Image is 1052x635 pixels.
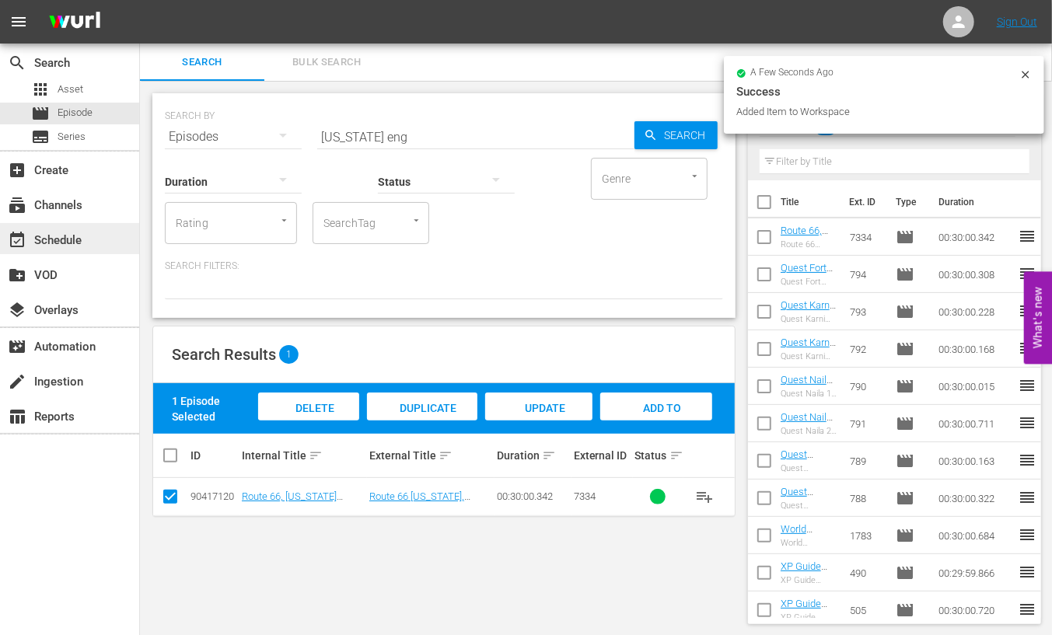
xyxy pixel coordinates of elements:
span: Search Results [172,345,276,364]
span: Reports [8,407,26,426]
button: Open [409,213,424,228]
span: Episode [896,563,914,582]
img: ans4CAIJ8jUAAAAAAAAAAAAAAAAAAAAAAAAgQb4GAAAAAAAAAAAAAAAAAAAAAAAAJMjXAAAAAAAAAAAAAAAAAAAAAAAAgAT5G... [37,4,112,40]
div: Duration [497,446,569,465]
span: Episode [896,526,914,545]
div: 00:30:00.342 [497,490,569,502]
span: reorder [1018,451,1036,469]
button: Open [277,213,292,228]
div: Status [635,446,682,465]
span: VOD [8,266,26,284]
div: Quest Fort Begu 1, [GEOGRAPHIC_DATA] [781,277,837,287]
td: 794 [844,256,889,293]
span: Delete Episodes [278,402,340,444]
span: reorder [1018,525,1036,544]
button: Add to Workspace [600,393,712,420]
div: ID [190,449,237,462]
button: playlist_add [686,478,723,515]
span: Episode [896,452,914,470]
div: Added Item to Workspace [736,104,1015,120]
span: Series [31,127,50,146]
button: Update Metadata [485,393,592,420]
td: 790 [844,368,889,405]
span: Channels [8,196,26,215]
span: Add to Workspace [618,402,694,444]
a: Quest Fort Begu 1 (ENG) [781,262,833,297]
span: sort [669,448,683,462]
span: Asset [58,82,83,97]
td: 788 [844,480,889,517]
td: 00:30:00.342 [932,218,1018,256]
td: 00:30:00.308 [932,256,1018,293]
span: sort [439,448,453,462]
a: Quest Karni Fort (ENG) [781,337,836,360]
span: Search [658,121,718,149]
div: Route 66 [US_STATE], [GEOGRAPHIC_DATA] [781,239,837,249]
a: Route 66 [US_STATE], [GEOGRAPHIC_DATA] [369,490,470,514]
a: Route 66, [US_STATE] [GEOGRAPHIC_DATA] (Eng) [242,490,361,514]
div: 90417120 [190,490,237,502]
td: 793 [844,293,889,330]
th: Type [886,180,929,224]
span: a few seconds ago [751,67,834,79]
span: Episode [896,265,914,284]
td: 00:29:59.866 [932,554,1018,591]
span: reorder [1018,339,1036,358]
div: External ID [574,449,631,462]
td: 00:30:00.720 [932,591,1018,629]
span: sort [542,448,556,462]
span: reorder [1018,227,1036,246]
td: 00:30:00.322 [932,480,1018,517]
a: Quest Naila 2, [GEOGRAPHIC_DATA] ([GEOGRAPHIC_DATA]) [781,411,837,481]
button: Duplicate Episode [367,393,478,420]
span: Bulk Search [274,54,379,72]
div: Success [736,82,1032,101]
span: Episode [896,489,914,508]
span: Search [149,54,255,72]
span: reorder [1018,376,1036,395]
div: Quest [GEOGRAPHIC_DATA] 2, [GEOGRAPHIC_DATA] [781,501,837,511]
a: Quest Naila 1, [GEOGRAPHIC_DATA] (ENG) [781,374,837,432]
div: Episodes [165,115,302,159]
button: Delete Episodes [258,393,359,420]
span: 1 [279,345,299,364]
a: World Heritage_Buddhist Monuments in [GEOGRAPHIC_DATA] (ENG) [781,523,837,616]
a: Quest Kolkata 3, [GEOGRAPHIC_DATA] (ENG) [781,448,837,507]
span: reorder [1018,302,1036,320]
td: 792 [844,330,889,368]
a: Quest Karni Fort + [GEOGRAPHIC_DATA] (ENG) [781,299,837,358]
th: Title [781,180,840,224]
span: Episode [896,340,914,358]
td: 00:30:00.228 [932,293,1018,330]
th: Ext. ID [840,180,886,224]
div: World Heritage_Buddhist Monuments in [GEOGRAPHIC_DATA] (ENG) [781,538,837,548]
th: Duration [929,180,1022,224]
span: Search [8,54,26,72]
span: reorder [1018,563,1036,581]
div: Quest Naila 2, [GEOGRAPHIC_DATA] [781,426,837,436]
span: reorder [1018,264,1036,283]
div: Quest Karni Fort, [GEOGRAPHIC_DATA] [781,351,837,361]
span: Ingestion [8,372,26,391]
td: 7334 [844,218,889,256]
button: Open [687,169,702,183]
td: 791 [844,405,889,442]
div: Internal Title [242,446,365,465]
td: 490 [844,554,889,591]
td: 1783 [844,517,889,554]
span: reorder [1018,600,1036,619]
span: reorder [1018,488,1036,507]
button: Search [634,121,718,149]
td: 00:30:00.163 [932,442,1018,480]
div: Quest [GEOGRAPHIC_DATA] 3, [GEOGRAPHIC_DATA] [781,463,837,473]
td: 789 [844,442,889,480]
span: 7334 [574,490,596,502]
span: Schedule [8,231,26,249]
td: 00:30:00.168 [932,330,1018,368]
span: Duplicate Episode [387,402,456,444]
span: Episode [58,105,93,120]
span: Series [58,129,86,145]
span: Episode [896,302,914,321]
span: Episode [896,414,914,433]
span: playlist_add [695,487,714,506]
